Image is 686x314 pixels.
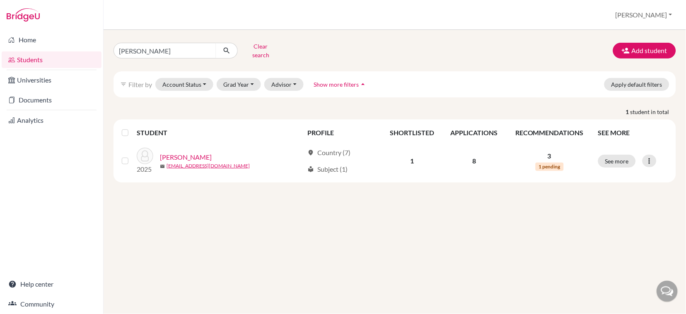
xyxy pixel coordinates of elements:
[626,107,630,116] strong: 1
[160,152,212,162] a: [PERSON_NAME]
[160,164,165,169] span: mail
[137,164,153,174] p: 2025
[604,78,669,91] button: Apply default filters
[2,112,101,129] a: Analytics
[2,32,101,48] a: Home
[137,148,153,164] img: Vinayak, Daksh
[167,162,250,170] a: [EMAIL_ADDRESS][DOMAIN_NAME]
[7,8,40,22] img: Bridge-U
[128,80,152,88] span: Filter by
[2,92,101,108] a: Documents
[382,123,442,143] th: SHORTLISTED
[264,78,304,91] button: Advisor
[613,43,676,58] button: Add student
[442,123,506,143] th: APPLICATIONS
[2,296,101,312] a: Community
[2,72,101,88] a: Universities
[593,123,673,143] th: SEE MORE
[612,7,676,23] button: [PERSON_NAME]
[120,81,127,88] i: filter_list
[511,151,588,161] p: 3
[442,143,506,179] td: 8
[238,40,284,61] button: Clear search
[536,163,564,171] span: 1 pending
[114,43,216,58] input: Find student by name...
[307,149,314,156] span: location_on
[307,164,348,174] div: Subject (1)
[19,6,36,13] span: Help
[307,148,350,158] div: Country (7)
[598,155,636,168] button: See more
[630,107,676,116] span: student in total
[302,123,382,143] th: PROFILE
[382,143,442,179] td: 1
[506,123,593,143] th: RECOMMENDATIONS
[2,276,101,292] a: Help center
[217,78,261,91] button: Grad Year
[307,78,374,91] button: Show more filtersarrow_drop_up
[137,123,302,143] th: STUDENT
[314,81,359,88] span: Show more filters
[155,78,213,91] button: Account Status
[2,51,101,68] a: Students
[307,166,314,173] span: local_library
[359,80,367,88] i: arrow_drop_up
